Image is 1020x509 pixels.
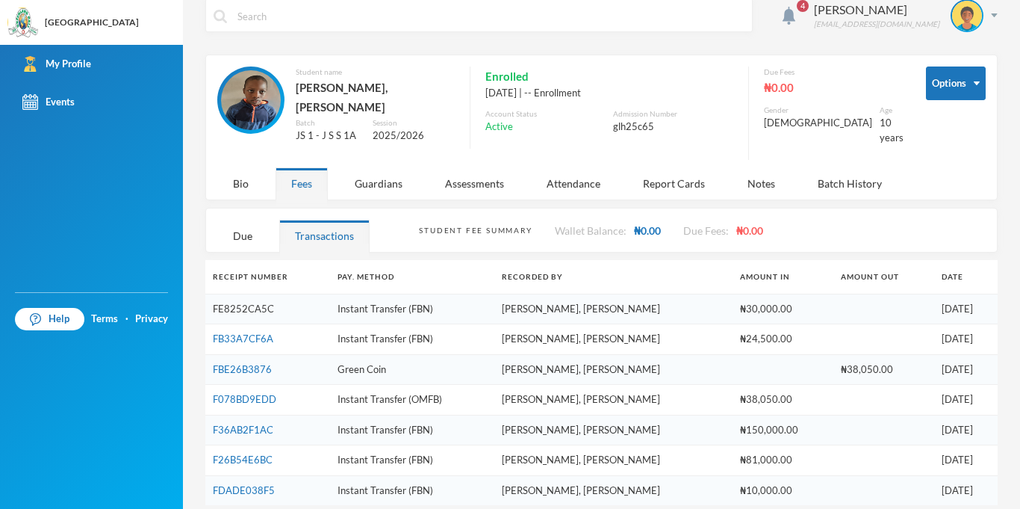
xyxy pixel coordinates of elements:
img: logo [8,8,38,38]
th: Amount In [733,260,833,294]
div: · [125,312,128,327]
td: [PERSON_NAME], [PERSON_NAME] [494,324,733,355]
div: 2025/2026 [373,129,455,144]
td: Instant Transfer (OMFB) [330,385,494,416]
span: Due Fees: [683,224,729,237]
div: Attendance [531,167,616,200]
a: Help [15,308,84,330]
div: Fees [276,167,328,200]
img: search [214,10,227,23]
td: ₦10,000.00 [733,475,833,505]
a: FB33A7CF6A [213,333,273,345]
td: ₦38,050.00 [833,354,934,385]
a: Terms [91,312,118,327]
td: Instant Transfer (FBN) [330,415,494,445]
div: Transactions [279,220,370,252]
div: glh25c65 [613,120,733,135]
td: [DATE] [934,324,998,355]
td: [DATE] [934,294,998,324]
div: [EMAIL_ADDRESS][DOMAIN_NAME] [814,19,939,30]
span: Enrolled [485,67,529,86]
td: ₦38,050.00 [733,385,833,416]
div: Bio [217,167,264,200]
div: Batch History [802,167,898,200]
td: ₦81,000.00 [733,445,833,476]
div: Guardians [339,167,418,200]
td: Instant Transfer (FBN) [330,475,494,505]
div: My Profile [22,56,91,72]
td: Green Coin [330,354,494,385]
th: Amount Out [833,260,934,294]
div: Due Fees [764,67,904,78]
div: Assessments [429,167,520,200]
div: Age [880,105,904,116]
div: Batch [296,117,361,129]
a: FBE26B3876 [213,363,272,375]
th: Pay. Method [330,260,494,294]
span: Wallet Balance: [555,224,626,237]
a: FDADE038F5 [213,484,275,496]
a: FE8252CA5C [213,303,274,315]
span: ₦0.00 [634,224,661,237]
div: Due [217,220,268,252]
td: [PERSON_NAME], [PERSON_NAME] [494,445,733,476]
td: [DATE] [934,415,998,445]
td: [PERSON_NAME], [PERSON_NAME] [494,385,733,416]
button: Options [926,67,986,100]
th: Date [934,260,998,294]
div: Admission Number [613,108,733,120]
td: [DATE] [934,385,998,416]
div: Report Cards [627,167,721,200]
div: [DEMOGRAPHIC_DATA] [764,116,872,131]
th: Recorded By [494,260,733,294]
a: F26B54E6BC [213,454,273,466]
a: F078BD9EDD [213,393,276,405]
td: Instant Transfer (FBN) [330,294,494,324]
div: Events [22,94,75,110]
div: Student Fee Summary [419,225,532,236]
td: [PERSON_NAME], [PERSON_NAME] [494,354,733,385]
div: [PERSON_NAME], [PERSON_NAME] [296,78,455,117]
td: [DATE] [934,445,998,476]
td: [PERSON_NAME], [PERSON_NAME] [494,475,733,505]
td: [PERSON_NAME], [PERSON_NAME] [494,294,733,324]
td: [PERSON_NAME], [PERSON_NAME] [494,415,733,445]
div: JS 1 - J S S 1A [296,129,361,144]
div: Session [373,117,455,129]
div: [GEOGRAPHIC_DATA] [45,16,139,29]
div: Student name [296,67,455,78]
span: ₦0.00 [736,224,763,237]
div: Notes [732,167,791,200]
th: Receipt Number [205,260,330,294]
span: Active [485,120,513,135]
td: Instant Transfer (FBN) [330,445,494,476]
a: F36AB2F1AC [213,424,273,436]
a: Privacy [135,312,168,327]
td: [DATE] [934,354,998,385]
div: [DATE] | -- Enrollment [485,86,733,101]
div: ₦0.00 [764,78,904,97]
div: [PERSON_NAME] [814,1,939,19]
td: ₦150,000.00 [733,415,833,445]
td: ₦30,000.00 [733,294,833,324]
td: [DATE] [934,475,998,505]
td: ₦24,500.00 [733,324,833,355]
td: Instant Transfer (FBN) [330,324,494,355]
img: STUDENT [221,70,281,130]
div: Gender [764,105,872,116]
img: STUDENT [952,1,982,31]
div: 10 years [880,116,904,145]
div: Account Status [485,108,606,120]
